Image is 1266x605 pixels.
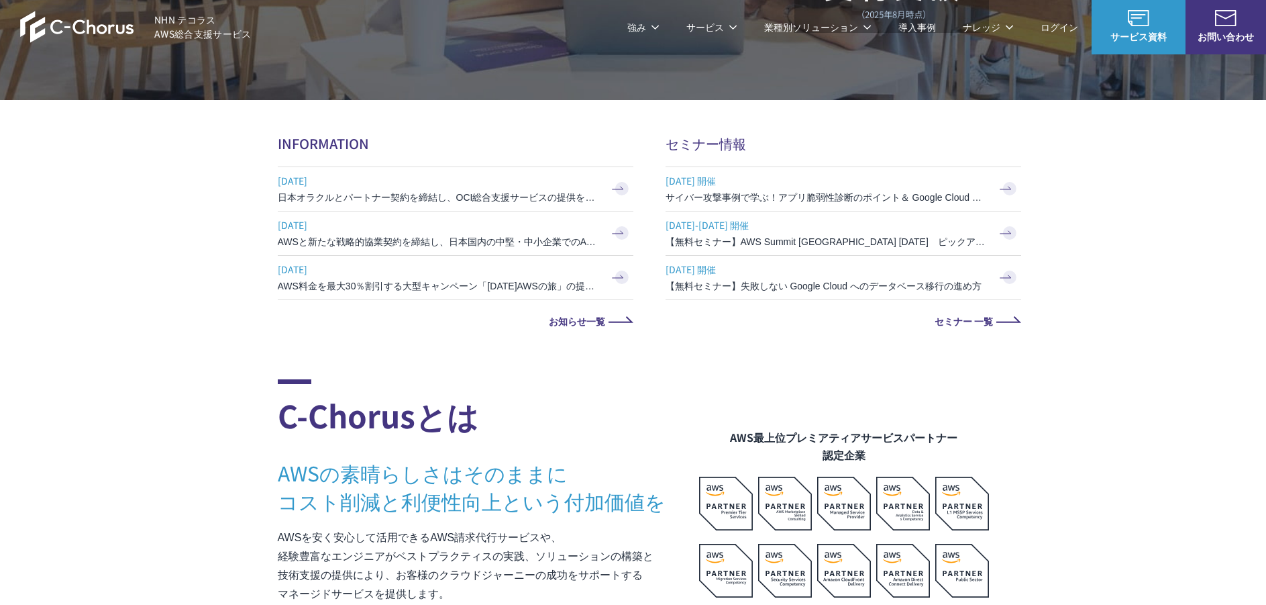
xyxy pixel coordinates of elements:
span: [DATE] [278,259,600,279]
h2: セミナー情報 [666,134,1021,153]
a: [DATE]-[DATE] 開催 【無料セミナー】AWS Summit [GEOGRAPHIC_DATA] [DATE] ピックアップセッション [666,212,1021,255]
p: 強み [627,20,660,34]
a: お知らせ一覧 [278,316,633,326]
a: 導入事例 [898,20,936,34]
h3: サイバー攻撃事例で学ぶ！アプリ脆弱性診断のポイント＆ Google Cloud セキュリティ対策 [666,191,988,204]
a: [DATE] AWSと新たな戦略的協業契約を締結し、日本国内の中堅・中小企業でのAWS活用を加速 [278,212,633,255]
h2: C-Chorusとは [278,379,699,438]
a: [DATE] 開催 サイバー攻撃事例で学ぶ！アプリ脆弱性診断のポイント＆ Google Cloud セキュリティ対策 [666,167,1021,211]
span: サービス資料 [1092,30,1185,44]
img: お問い合わせ [1215,10,1236,26]
span: [DATE] [278,215,600,235]
span: NHN テコラス AWS総合支援サービス [154,13,252,41]
a: [DATE] 日本オラクルとパートナー契約を締結し、OCI総合支援サービスの提供を開始 [278,167,633,211]
p: サービス [686,20,737,34]
p: 業種別ソリューション [764,20,872,34]
span: [DATE] 開催 [666,171,988,191]
a: [DATE] 開催 【無料セミナー】失敗しない Google Cloud へのデータベース移行の進め方 [666,256,1021,299]
h3: AWSと新たな戦略的協業契約を締結し、日本国内の中堅・中小企業でのAWS活用を加速 [278,235,600,248]
h2: INFORMATION [278,134,633,153]
h3: 日本オラクルとパートナー契約を締結し、OCI総合支援サービスの提供を開始 [278,191,600,204]
a: [DATE] AWS料金を最大30％割引する大型キャンペーン「[DATE]AWSの旅」の提供を開始 [278,256,633,299]
span: [DATE] 開催 [666,259,988,279]
img: AWS総合支援サービス C-Chorus サービス資料 [1128,10,1149,26]
h3: 【無料セミナー】AWS Summit [GEOGRAPHIC_DATA] [DATE] ピックアップセッション [666,235,988,248]
p: ナレッジ [963,20,1014,34]
span: お問い合わせ [1185,30,1266,44]
h3: AWS料金を最大30％割引する大型キャンペーン「[DATE]AWSの旅」の提供を開始 [278,279,600,293]
span: [DATE] [278,171,600,191]
a: セミナー 一覧 [666,316,1021,326]
h3: 【無料セミナー】失敗しない Google Cloud へのデータベース移行の進め方 [666,279,988,293]
span: [DATE]-[DATE] 開催 [666,215,988,235]
h3: AWSの素晴らしさはそのままに コスト削減と利便性向上という付加価値を [278,459,699,515]
figcaption: AWS最上位プレミアティアサービスパートナー 認定企業 [699,428,989,463]
a: ログイン [1041,20,1078,34]
a: AWS総合支援サービス C-Chorus NHN テコラスAWS総合支援サービス [20,11,252,43]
